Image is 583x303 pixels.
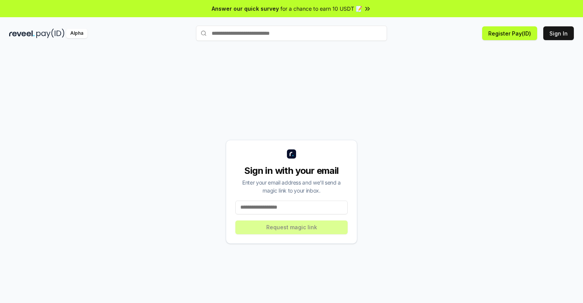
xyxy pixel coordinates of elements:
span: for a chance to earn 10 USDT 📝 [280,5,362,13]
span: Answer our quick survey [212,5,279,13]
img: pay_id [36,29,65,38]
img: logo_small [287,149,296,159]
div: Enter your email address and we’ll send a magic link to your inbox. [235,178,348,194]
button: Sign In [543,26,574,40]
button: Register Pay(ID) [482,26,537,40]
div: Sign in with your email [235,165,348,177]
img: reveel_dark [9,29,35,38]
div: Alpha [66,29,87,38]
